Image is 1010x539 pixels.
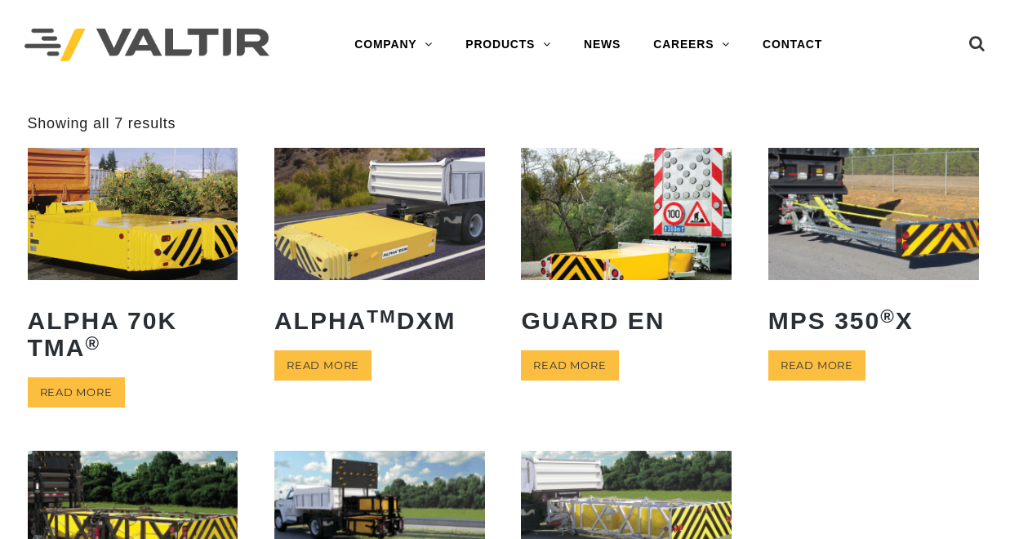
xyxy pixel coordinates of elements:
[24,29,269,62] img: Valtir
[338,29,449,61] a: COMPANY
[521,295,732,346] h2: GUARD EN
[567,29,637,61] a: NEWS
[274,148,485,345] a: ALPHATMDXM
[28,295,238,373] h2: ALPHA 70K TMA
[746,29,839,61] a: CONTACT
[521,350,618,381] a: Read more about “GUARD EN”
[637,29,746,61] a: CAREERS
[768,148,979,345] a: MPS 350®X
[449,29,567,61] a: PRODUCTS
[274,350,372,381] a: Read more about “ALPHATM DXM”
[880,306,896,327] sup: ®
[85,333,100,354] sup: ®
[768,295,979,346] h2: MPS 350 X
[28,148,238,372] a: ALPHA 70K TMA®
[521,148,732,345] a: GUARD EN
[274,295,485,346] h2: ALPHA DXM
[28,114,176,133] p: Showing all 7 results
[28,377,125,408] a: Read more about “ALPHA 70K TMA®”
[768,350,865,381] a: Read more about “MPS 350® X”
[367,306,397,327] sup: TM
